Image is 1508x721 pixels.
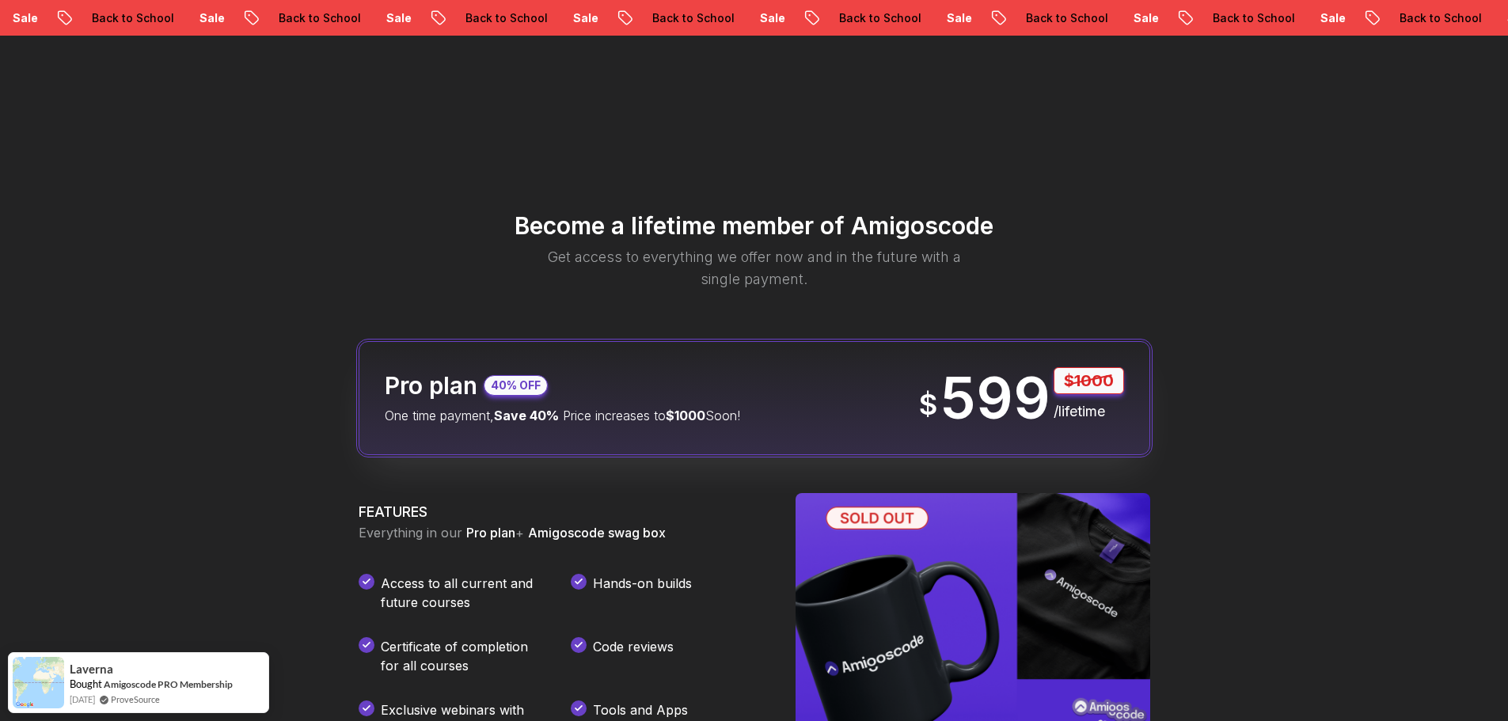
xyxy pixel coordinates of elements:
span: Amigoscode swag box [528,525,666,541]
p: Hands-on builds [593,574,692,612]
p: Sale [924,10,974,26]
span: Save 40% [494,408,559,423]
p: Sale [177,10,227,26]
p: Sale [1297,10,1348,26]
span: Bought [70,677,102,690]
p: Sale [550,10,601,26]
p: Everything in our + [359,523,758,542]
p: Back to School [1190,10,1297,26]
p: One time payment, Price increases to Soon! [385,406,740,425]
a: ProveSource [111,693,160,706]
p: Sale [363,10,414,26]
span: Laverna [70,662,113,676]
a: Amigoscode PRO Membership [104,678,233,690]
p: 40% OFF [491,378,541,393]
p: Sale [737,10,788,26]
p: Certificate of completion for all courses [381,637,545,675]
p: Get access to everything we offer now and in the future with a single payment. [526,246,982,290]
img: provesource social proof notification image [13,657,64,708]
h2: Pro plan [385,371,477,400]
p: Code reviews [593,637,674,675]
p: 599 [940,370,1050,427]
p: Access to all current and future courses [381,574,545,612]
p: Back to School [629,10,737,26]
span: $ [919,389,937,420]
p: Back to School [256,10,363,26]
p: Back to School [1377,10,1484,26]
h2: Become a lifetime member of Amigoscode [279,211,1229,240]
span: Pro plan [466,525,515,541]
p: Back to School [1003,10,1111,26]
span: [DATE] [70,693,95,706]
p: Sale [1111,10,1161,26]
p: Back to School [69,10,177,26]
p: /lifetime [1054,400,1124,423]
p: Back to School [816,10,924,26]
span: $1000 [666,408,705,423]
h3: FEATURES [359,501,758,523]
p: $1000 [1054,367,1124,394]
p: Back to School [443,10,550,26]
